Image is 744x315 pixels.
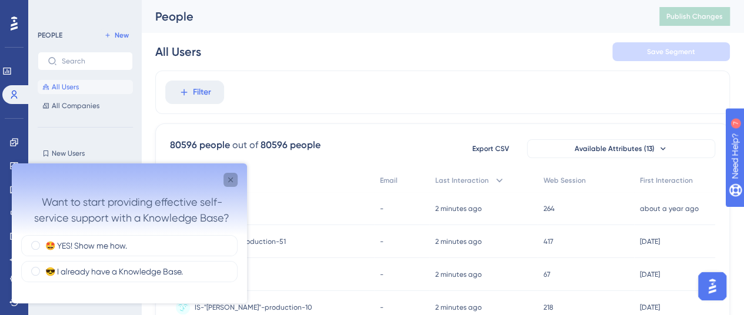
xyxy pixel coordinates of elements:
button: Save Segment [612,42,730,61]
span: Web Session [543,176,586,185]
span: Last Interaction [435,176,489,185]
button: All Users [38,80,133,94]
span: Filter [193,85,211,99]
button: Publish Changes [659,7,730,26]
time: 2 minutes ago [435,270,482,279]
time: [DATE] [640,237,660,246]
span: - [380,237,383,246]
span: 67 [543,270,551,279]
button: New [100,28,133,42]
button: Filter [165,81,224,104]
div: out of [232,138,258,152]
div: People [155,8,630,25]
span: Need Help? [28,3,74,17]
span: Email [380,176,398,185]
span: 417 [543,237,553,246]
div: All Users [155,43,201,60]
span: - [380,303,383,312]
time: 2 minutes ago [435,303,482,311]
div: 80596 people [261,138,321,152]
span: New Users [52,149,85,158]
button: Export CSV [461,139,520,158]
button: All Companies [38,99,133,113]
span: First Interaction [640,176,693,185]
button: Available Attributes (13) [527,139,715,158]
div: PEOPLE [38,31,62,40]
span: Export CSV [472,144,509,153]
span: Publish Changes [666,12,723,21]
button: New Users [38,146,133,160]
time: about a year ago [640,205,699,213]
span: 218 [543,303,553,312]
time: 2 minutes ago [435,205,482,213]
span: Available Attributes (13) [575,144,655,153]
iframe: UserGuiding AI Assistant Launcher [695,269,730,304]
time: [DATE] [640,303,660,311]
span: All Users [52,82,79,92]
iframe: UserGuiding Survey [12,163,247,303]
span: 264 [543,204,555,213]
time: 2 minutes ago [435,237,482,246]
input: Search [62,57,123,65]
span: IS-"[PERSON_NAME]"-production-10 [195,303,312,312]
span: - [380,204,383,213]
div: 80596 people [170,138,230,152]
time: [DATE] [640,270,660,279]
span: - [380,270,383,279]
span: All Companies [52,101,99,110]
span: Save Segment [647,47,695,56]
div: 7 [82,6,85,15]
span: New [115,31,129,40]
